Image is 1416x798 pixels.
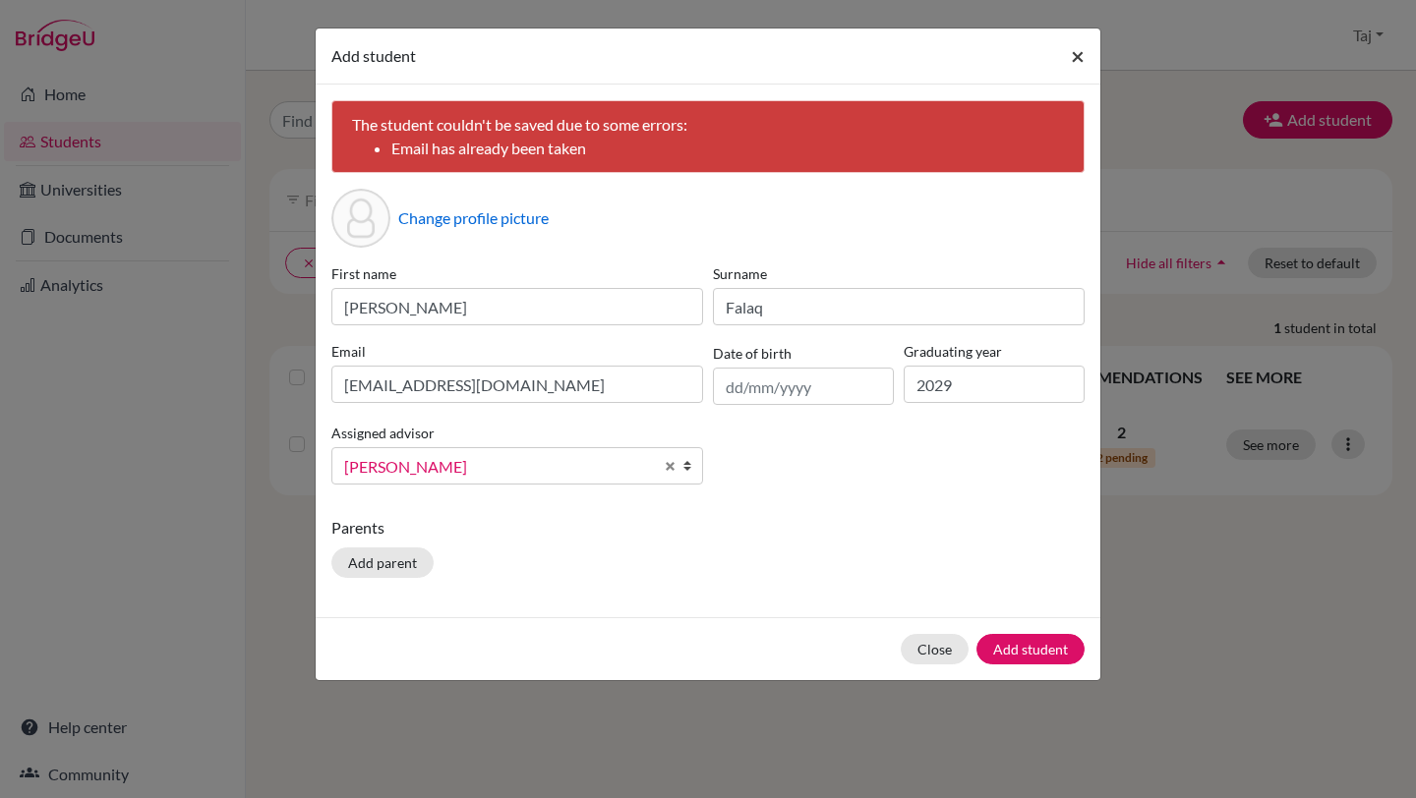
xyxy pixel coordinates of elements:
label: Date of birth [713,343,792,364]
label: First name [331,263,703,284]
li: Email has already been taken [391,137,1064,160]
span: × [1071,41,1085,70]
p: Parents [331,516,1085,540]
label: Email [331,341,703,362]
label: Assigned advisor [331,423,435,443]
span: Add student [331,46,416,65]
span: [PERSON_NAME] [344,454,653,480]
button: Add student [976,634,1085,664]
button: Close [1055,28,1100,84]
button: Close [901,634,969,664]
div: The student couldn't be saved due to some errors: [331,100,1085,173]
label: Graduating year [904,341,1085,362]
label: Surname [713,263,1085,284]
button: Add parent [331,547,434,578]
div: Profile picture [331,189,390,248]
input: dd/mm/yyyy [713,368,894,405]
